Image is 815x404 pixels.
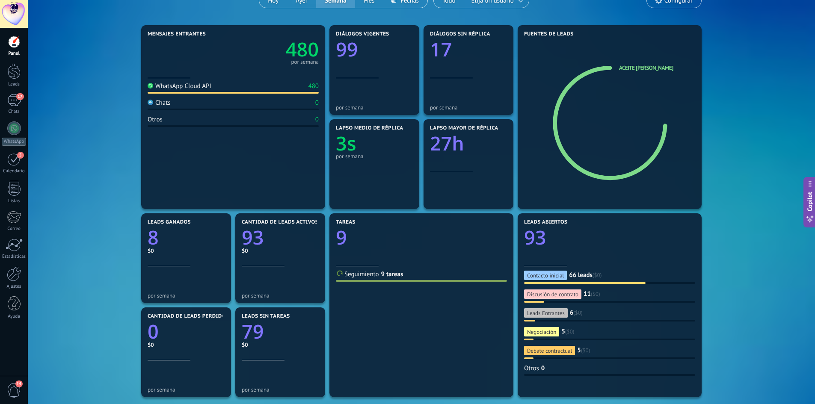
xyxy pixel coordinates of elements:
[524,219,567,225] span: Leads abiertos
[430,31,490,37] span: Diálogos sin réplica
[336,224,347,251] text: 9
[148,219,191,225] span: Leads ganados
[2,82,27,87] div: Leads
[430,104,507,111] div: por semana
[242,224,319,251] a: 93
[336,36,358,62] text: 99
[336,153,413,159] div: por semana
[524,346,575,355] div: Debate contractual
[242,219,318,225] span: Cantidad de leads activos
[336,31,389,37] span: Diálogos vigentes
[569,271,603,279] a: 66 leads($0)
[336,270,379,278] a: Seguimiento
[242,341,319,348] div: $0
[430,130,464,156] text: 27h
[336,130,356,156] text: 3s
[242,224,264,251] text: 93
[524,327,559,336] div: Negociación
[430,36,452,62] text: 17
[2,254,27,260] div: Estadísticas
[570,309,584,317] a: 6($0)
[524,271,567,280] div: Contacto inicial
[242,318,319,345] a: 79
[2,51,27,56] div: Panel
[315,99,319,107] div: 0
[806,192,814,211] span: Copilot
[148,386,225,393] div: por semana
[527,291,578,298] span: Discusión de contrato
[336,219,356,225] span: Tareas
[527,328,556,336] span: Negociación
[2,284,27,289] div: Ajustes
[541,364,545,372] a: 0
[430,130,507,156] a: 27h
[15,380,23,387] span: 14
[591,290,600,298] span: ($0)
[524,309,568,317] a: Leads Entrantes
[308,82,319,90] div: 480
[527,272,564,279] span: Contacto inicial
[524,271,567,279] a: Contacto inicial
[148,318,159,345] text: 0
[148,224,159,251] text: 8
[573,309,582,316] span: ($0)
[561,327,576,336] a: 5($0)
[148,82,211,90] div: WhatsApp Cloud API
[148,115,163,124] div: Otros
[524,224,695,251] a: 93
[148,100,153,105] img: Chats
[242,313,290,319] span: Leads sin tareas
[16,93,24,100] span: 17
[242,386,319,393] div: por semana
[315,115,319,124] div: 0
[524,290,581,298] a: Discusión de contrato
[2,198,27,204] div: Listas
[524,308,568,318] div: Leads Entrantes
[344,270,379,278] span: Seguimiento
[2,168,27,174] div: Calendario
[233,36,319,62] a: 480
[584,290,602,298] a: 11($0)
[565,328,574,335] span: ($0)
[524,289,581,299] div: Discusión de contrato
[2,314,27,319] div: Ayuda
[148,247,225,254] div: $0
[593,271,602,279] span: ($0)
[524,224,546,251] text: 93
[242,292,319,299] div: por semana
[336,125,403,131] span: Lapso medio de réplica
[148,318,225,345] a: 0
[242,247,319,254] div: $0
[336,224,507,251] a: 9
[619,64,673,71] a: Aceite [PERSON_NAME]
[2,138,26,146] div: WhatsApp
[148,83,153,88] img: WhatsApp Cloud API
[17,152,24,159] span: 5
[148,341,225,348] div: $0
[286,36,319,62] text: 480
[524,31,574,37] span: Fuentes de leads
[581,347,590,354] span: ($0)
[527,347,572,354] span: Debate contractual
[577,346,592,354] a: 5($0)
[527,310,565,317] span: Leads Entrantes
[430,125,498,131] span: Lapso mayor de réplica
[524,327,559,336] a: Negociación
[336,104,413,111] div: por semana
[148,99,171,107] div: Chats
[148,224,225,251] a: 8
[381,270,403,278] a: 9 tareas
[524,346,575,354] a: Debate contractual
[524,364,539,372] a: Otros
[2,109,27,115] div: Chats
[148,31,206,37] span: Mensajes entrantes
[148,292,225,299] div: por semana
[2,226,27,232] div: Correo
[148,313,229,319] span: Cantidad de leads perdidos
[242,318,264,345] text: 79
[291,60,319,64] div: por semana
